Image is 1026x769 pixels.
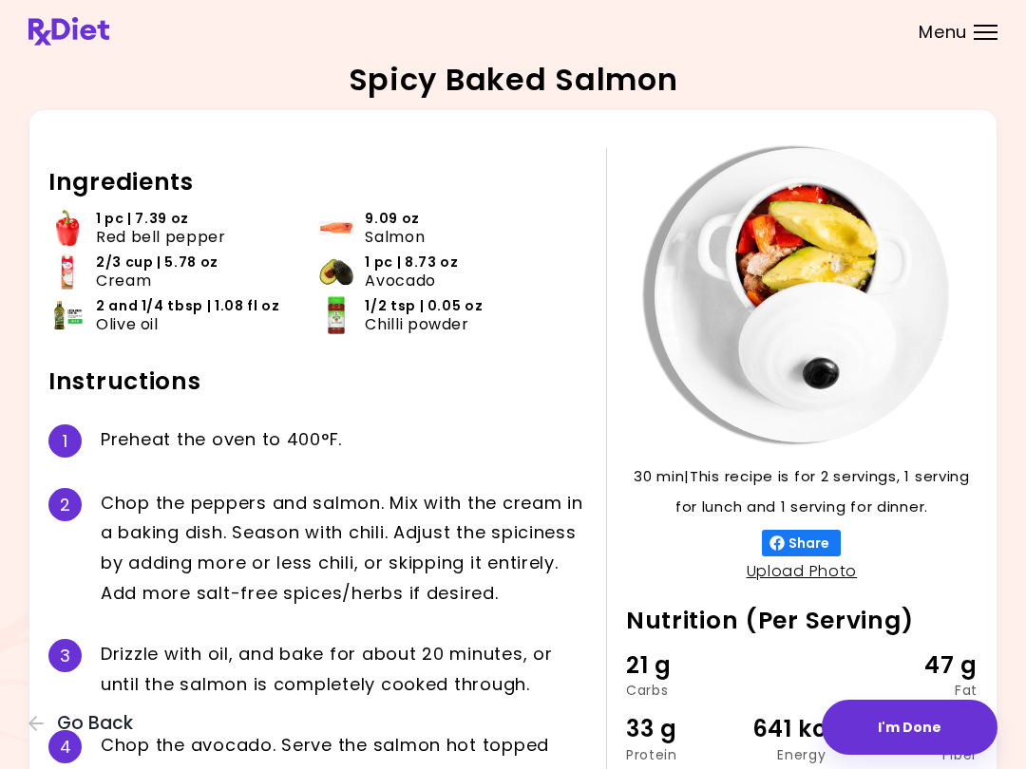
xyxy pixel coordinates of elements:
[626,748,743,761] div: Protein
[365,210,419,228] span: 9.09 oz
[365,253,458,272] span: 1 pc | 8.73 oz
[822,700,997,755] button: I'm Done
[48,366,587,397] h2: Instructions
[919,24,967,41] span: Menu
[48,488,82,521] div: 2
[48,424,82,458] div: 1
[28,17,109,46] img: RxDiet
[365,315,468,333] span: Chilli powder
[48,639,82,672] div: 3
[785,535,833,551] span: Share
[96,228,226,246] span: Red bell pepper
[96,253,218,272] span: 2/3 cup | 5.78 oz
[101,488,587,609] div: C h o p t h e p e p p e r s a n d s a l m o n . M i x w i t h t h e c r e a m i n a b a k i n g d...
[48,730,82,763] div: 4
[349,65,678,95] h2: Spicy Baked Salmon
[743,711,860,747] div: 641 kcal
[626,606,978,636] h2: Nutrition (Per Serving)
[626,647,743,684] div: 21 g
[101,639,587,700] div: D r i z z l e w i t h o i l , a n d b a k e f o r a b o u t 2 0 m i n u t e s , o r u n t i l t h...
[101,424,587,458] div: P r e h e a t t h e o v e n t o 4 0 0 ° F .
[762,530,841,556] button: Share
[96,315,159,333] span: Olive oil
[28,713,142,734] button: Go Back
[365,272,435,290] span: Avocado
[96,297,279,315] span: 2 and 1/4 tbsp | 1.08 fl oz
[861,647,978,684] div: 47 g
[96,272,151,290] span: Cream
[861,684,978,697] div: Fat
[365,228,425,246] span: Salmon
[48,167,587,197] h2: Ingredients
[626,461,978,522] p: 30 min | This recipe is for 2 servings, 1 serving for lunch and 1 serving for dinner.
[626,684,743,697] div: Carbs
[743,748,860,761] div: Energy
[365,297,483,315] span: 1/2 tsp | 0.05 oz
[96,210,189,228] span: 1 pc | 7.39 oz
[57,713,133,734] span: Go Back
[626,711,743,747] div: 33 g
[747,560,858,582] a: Upload Photo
